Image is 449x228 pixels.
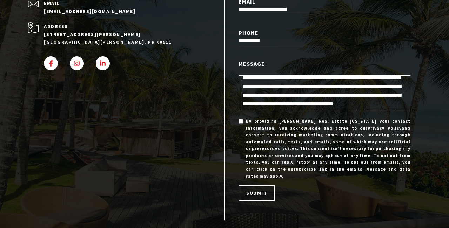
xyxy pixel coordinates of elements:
span: Submit [246,190,267,196]
label: Phone [239,28,410,37]
a: Privacy Policy - open in a new tab [368,125,402,131]
p: Address [44,22,205,30]
span: By providing [PERSON_NAME] Real Estate [US_STATE] your contact information, you acknowledge and a... [246,118,410,179]
p: Email [44,1,205,6]
a: FACEBOOK - open in a new tab [44,56,58,70]
p: [STREET_ADDRESS][PERSON_NAME] [GEOGRAPHIC_DATA][PERSON_NAME], PR 00911 [44,30,205,46]
a: INSTAGRAM - open in a new tab [70,56,84,70]
button: Submit Submitting Submitted [239,185,275,201]
a: [EMAIL_ADDRESS][DOMAIN_NAME] [44,8,135,14]
label: Message [239,59,410,68]
input: By providing [PERSON_NAME] Real Estate [US_STATE] your contact information, you acknowledge and a... [239,119,243,124]
a: LINKEDIN - open in a new tab [96,56,110,70]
